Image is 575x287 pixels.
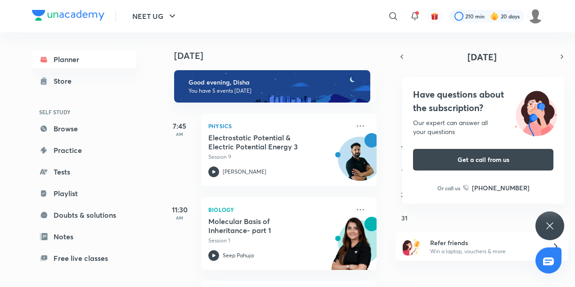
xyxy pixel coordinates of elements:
p: AM [162,131,198,137]
button: August 17, 2025 [397,164,412,178]
a: Notes [32,228,136,246]
p: Seep Pahuja [223,251,254,260]
h5: Electrostatic Potential & Electric Potential Energy 3 [208,133,320,151]
abbr: August 31, 2025 [401,214,408,222]
p: Biology [208,204,350,215]
img: streak [490,12,499,21]
p: Physics [208,121,350,131]
a: Doubts & solutions [32,206,136,224]
img: Disha C [528,9,543,24]
a: Store [32,72,136,90]
img: referral [403,238,421,256]
button: August 31, 2025 [397,211,412,225]
button: avatar [427,9,442,23]
a: [PHONE_NUMBER] [463,183,530,193]
h5: 11:30 [162,204,198,215]
a: Browse [32,120,136,138]
h4: [DATE] [174,50,386,61]
abbr: August 10, 2025 [401,143,408,152]
h5: 7:45 [162,121,198,131]
h6: Refer friends [430,238,541,247]
img: Company Logo [32,10,104,21]
a: Free live classes [32,249,136,267]
a: Planner [32,50,136,68]
a: Practice [32,141,136,159]
button: August 3, 2025 [397,117,412,131]
button: NEET UG [127,7,183,25]
h5: Molecular Basis of Inheritance- part 1 [208,217,320,235]
button: Get a call from us [413,149,553,170]
a: Company Logo [32,10,104,23]
h6: SELF STUDY [32,104,136,120]
img: ttu_illustration_new.svg [508,88,564,136]
p: You have 5 events [DATE] [189,87,362,94]
p: Win a laptop, vouchers & more [430,247,541,256]
h6: Good evening, Disha [189,78,362,86]
p: AM [162,215,198,220]
img: evening [174,70,370,103]
button: August 24, 2025 [397,187,412,202]
img: unacademy [327,217,377,279]
abbr: August 17, 2025 [401,167,407,175]
a: Tests [32,163,136,181]
a: Playlist [32,184,136,202]
div: Store [54,76,77,86]
span: [DATE] [467,51,497,63]
abbr: August 24, 2025 [401,190,408,199]
p: Session 9 [208,153,350,161]
img: avatar [431,12,439,20]
h4: Have questions about the subscription? [413,88,553,115]
img: Avatar [338,142,382,185]
div: Our expert can answer all your questions [413,118,553,136]
p: Session 1 [208,237,350,245]
button: August 10, 2025 [397,140,412,155]
p: Or call us [437,184,460,192]
p: [PERSON_NAME] [223,168,266,176]
abbr: Sunday [403,77,406,86]
button: [DATE] [408,50,556,63]
h6: [PHONE_NUMBER] [472,183,530,193]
